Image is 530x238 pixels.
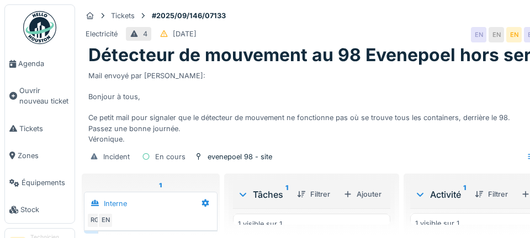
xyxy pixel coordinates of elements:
[293,187,335,202] div: Filtrer
[159,186,162,199] sup: 1
[93,186,162,199] div: Documents
[23,11,56,44] img: Badge_color-CXgf-gQk.svg
[87,213,102,228] div: RG
[5,115,75,142] a: Tickets
[5,142,75,169] a: Zones
[463,188,466,201] sup: 1
[415,218,459,229] div: 1 visible sur 1
[155,152,185,162] div: En cours
[143,29,147,39] div: 4
[22,177,70,188] span: Équipements
[5,196,75,223] a: Stock
[415,188,466,201] div: Activité
[339,187,386,202] div: Ajouter
[111,10,135,21] div: Tickets
[18,58,70,69] span: Agenda
[18,150,70,161] span: Zones
[103,152,130,162] div: Incident
[5,169,75,196] a: Équipements
[98,213,113,228] div: EN
[208,152,272,162] div: evenepoel 98 - site
[489,27,504,42] div: EN
[19,123,70,134] span: Tickets
[162,185,209,199] div: Ajouter
[5,77,75,115] a: Ouvrir nouveau ticket
[20,204,70,215] span: Stock
[104,198,127,209] div: Interne
[86,29,118,39] div: Electricité
[238,218,282,229] div: 1 visible sur 1
[147,10,230,21] strong: #2025/09/146/07133
[506,27,522,42] div: EN
[471,27,486,42] div: EN
[19,85,70,106] span: Ouvrir nouveau ticket
[237,188,288,201] div: Tâches
[285,188,288,201] sup: 1
[470,187,512,202] div: Filtrer
[5,50,75,77] a: Agenda
[173,29,197,39] div: [DATE]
